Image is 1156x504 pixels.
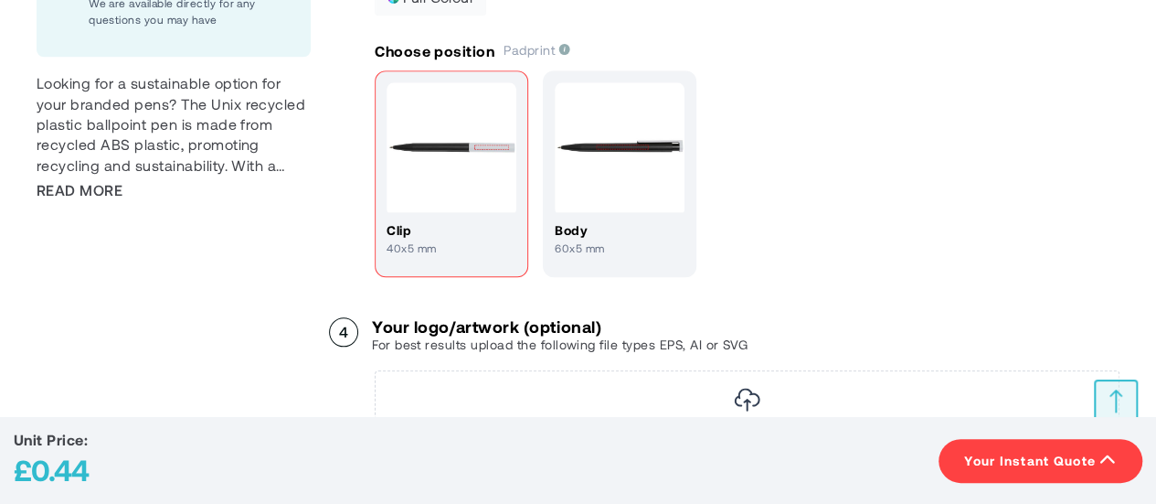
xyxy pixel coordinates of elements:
h3: Your logo/artwork (optional) [372,317,748,336]
h4: clip [387,221,516,240]
span: Read More [37,180,122,200]
span: Your Instant Quote [964,452,1096,470]
p: For best results upload the following file types EPS, AI or SVG [372,336,748,354]
span: Padprint [504,42,570,58]
h4: body [555,221,684,240]
div: £0.44 [14,449,90,490]
img: Print position clip [387,82,516,212]
p: 60x5 mm [555,240,684,256]
img: Print position body [555,82,684,212]
div: Looking for a sustainable option for your branded pens? The Unix recycled plastic ballpoint pen i... [37,73,311,176]
button: Your Instant Quote [939,439,1142,483]
p: 40x5 mm [387,240,516,256]
img: Image Uploader [734,388,760,412]
span: Unit Price: [14,431,88,448]
p: Choose position [375,41,494,61]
